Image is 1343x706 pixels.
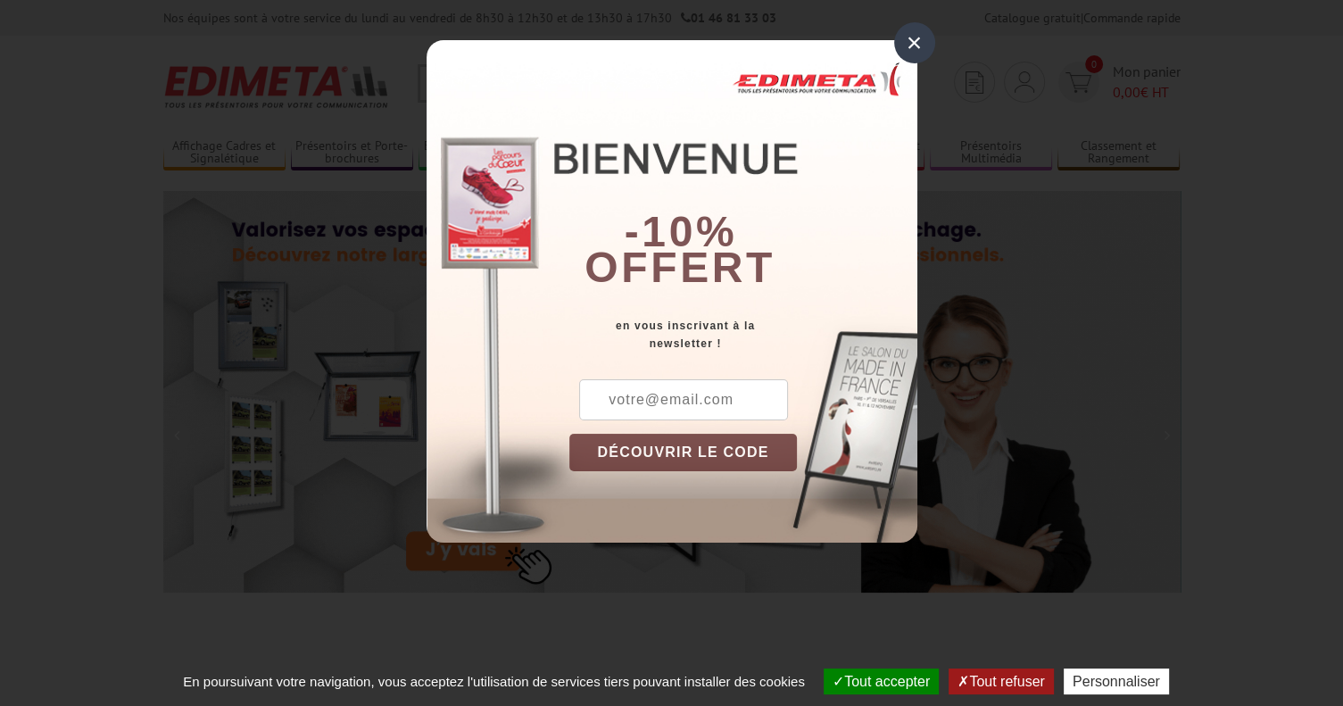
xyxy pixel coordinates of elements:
[894,22,935,63] div: ×
[174,674,814,689] span: En poursuivant votre navigation, vous acceptez l'utilisation de services tiers pouvant installer ...
[569,317,917,353] div: en vous inscrivant à la newsletter !
[584,244,775,291] font: offert
[625,208,737,255] b: -10%
[949,669,1053,694] button: Tout refuser
[1064,669,1169,694] button: Personnaliser (fenêtre modale)
[824,669,939,694] button: Tout accepter
[579,379,788,420] input: votre@email.com
[569,434,798,471] button: DÉCOUVRIR LE CODE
